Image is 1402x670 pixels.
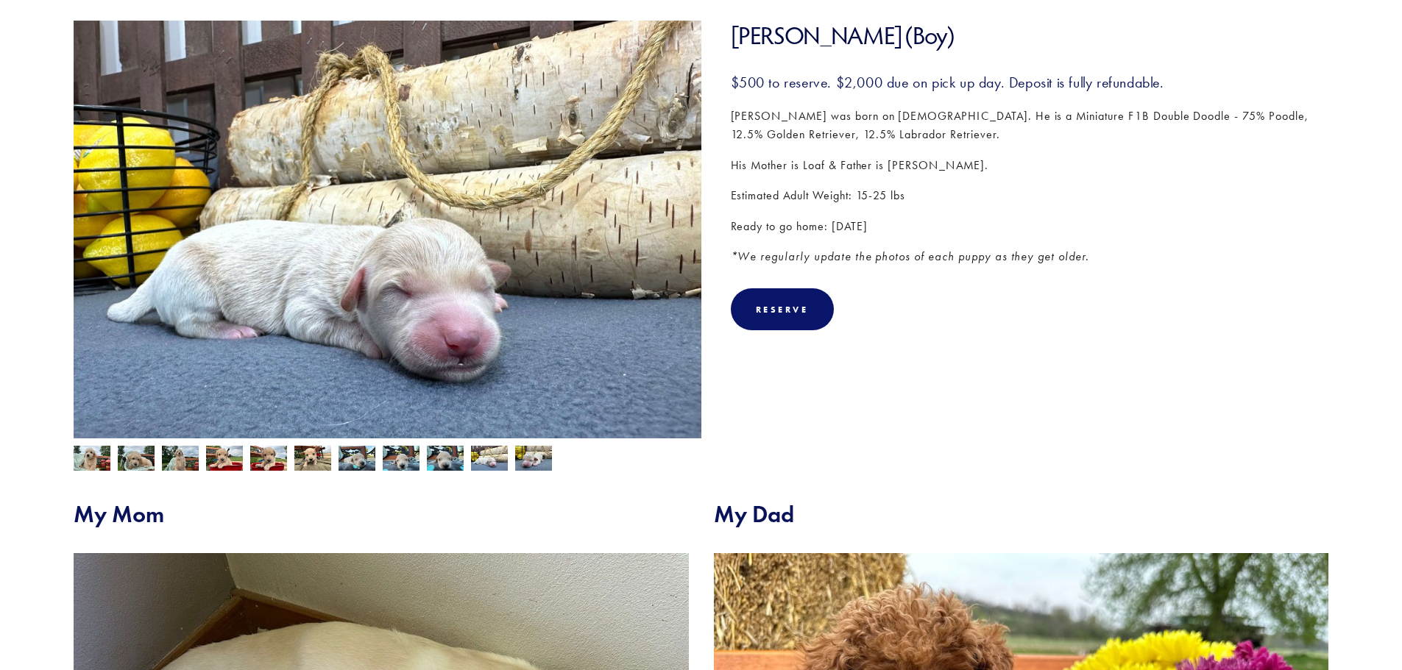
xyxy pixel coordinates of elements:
h2: My Dad [714,500,1329,528]
img: Hayden 3.jpg [339,444,375,472]
div: Reserve [731,288,834,330]
p: Ready to go home: [DATE] [731,217,1329,236]
h1: [PERSON_NAME] (Boy) [731,21,1329,51]
p: [PERSON_NAME] was born on [DEMOGRAPHIC_DATA]. He is a Miniature F1B Double Doodle - 75% Poodle, 1... [731,107,1329,144]
img: Hayden 11.jpg [118,444,155,472]
img: Hayden 8.jpg [294,446,331,474]
img: Hayden 5.jpg [427,444,464,472]
img: Hayden 4.jpg [383,444,419,472]
img: Hayden 9.jpg [162,446,199,474]
img: Hayden 6.jpg [250,446,287,474]
em: *We regularly update the photos of each puppy as they get older. [731,249,1089,263]
img: Hayden 10.jpg [74,446,110,474]
p: His Mother is Loaf & Father is [PERSON_NAME]. [731,156,1329,175]
img: Hayden 7.jpg [206,446,243,474]
img: Hayden 2.jpg [471,444,508,472]
p: Estimated Adult Weight: 15-25 lbs [731,186,1329,205]
img: Hayden 1.jpg [515,444,552,472]
div: Reserve [756,304,809,315]
h3: $500 to reserve. $2,000 due on pick up day. Deposit is fully refundable. [731,73,1329,92]
h2: My Mom [74,500,689,528]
